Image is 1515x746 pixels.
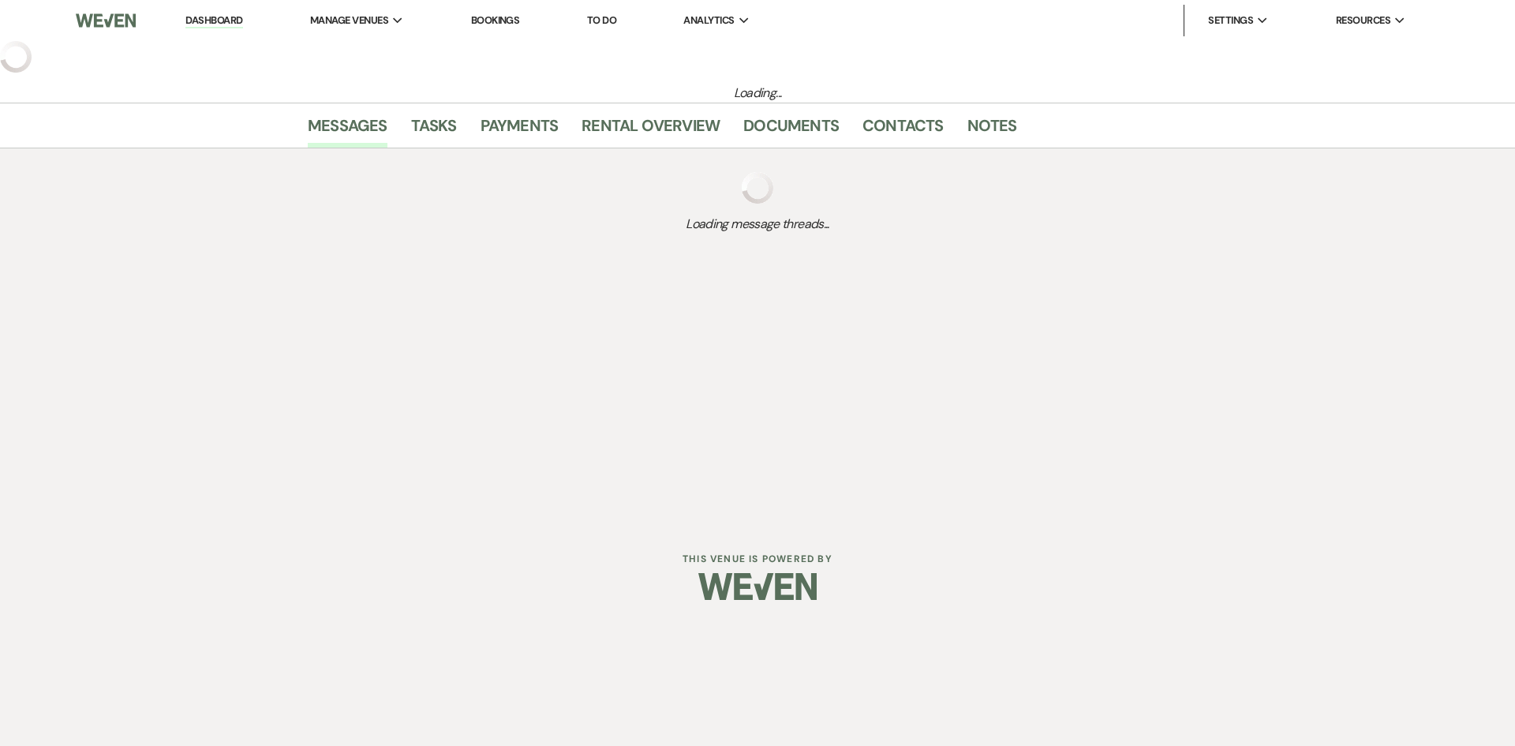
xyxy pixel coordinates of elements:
[743,113,839,148] a: Documents
[1208,13,1253,28] span: Settings
[471,13,520,27] a: Bookings
[683,13,734,28] span: Analytics
[308,215,1207,234] span: Loading message threads...
[1336,13,1390,28] span: Resources
[185,13,242,28] a: Dashboard
[308,113,387,148] a: Messages
[411,113,457,148] a: Tasks
[582,113,720,148] a: Rental Overview
[742,172,773,204] img: loading spinner
[76,4,136,37] img: Weven Logo
[862,113,944,148] a: Contacts
[481,113,559,148] a: Payments
[967,113,1017,148] a: Notes
[587,13,616,27] a: To Do
[310,13,388,28] span: Manage Venues
[698,559,817,614] img: Weven Logo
